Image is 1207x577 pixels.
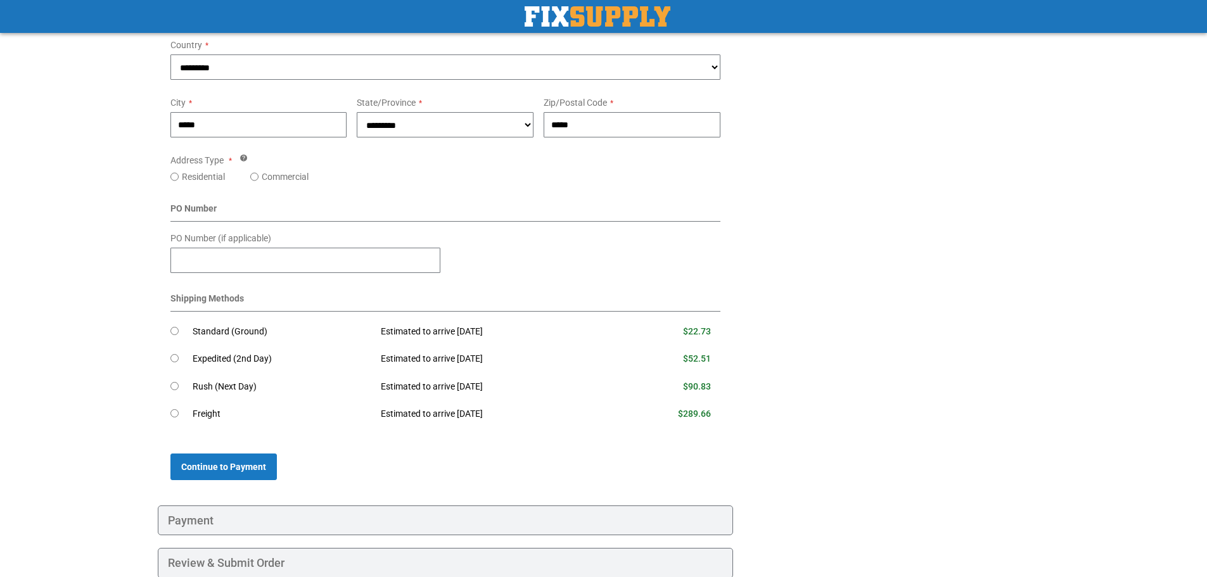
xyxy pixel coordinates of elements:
[683,381,711,391] span: $90.83
[193,345,372,373] td: Expedited (2nd Day)
[158,505,734,536] div: Payment
[371,400,616,428] td: Estimated to arrive [DATE]
[170,98,186,108] span: City
[262,170,309,183] label: Commercial
[181,462,266,472] span: Continue to Payment
[544,98,607,108] span: Zip/Postal Code
[193,318,372,346] td: Standard (Ground)
[193,400,372,428] td: Freight
[371,318,616,346] td: Estimated to arrive [DATE]
[525,6,670,27] a: store logo
[683,353,711,364] span: $52.51
[170,202,721,222] div: PO Number
[170,40,202,50] span: Country
[678,409,711,419] span: $289.66
[170,233,271,243] span: PO Number (if applicable)
[170,155,224,165] span: Address Type
[170,292,721,312] div: Shipping Methods
[525,6,670,27] img: Fix Industrial Supply
[193,373,372,401] td: Rush (Next Day)
[357,98,416,108] span: State/Province
[371,345,616,373] td: Estimated to arrive [DATE]
[683,326,711,336] span: $22.73
[170,453,277,480] button: Continue to Payment
[182,170,225,183] label: Residential
[371,373,616,401] td: Estimated to arrive [DATE]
